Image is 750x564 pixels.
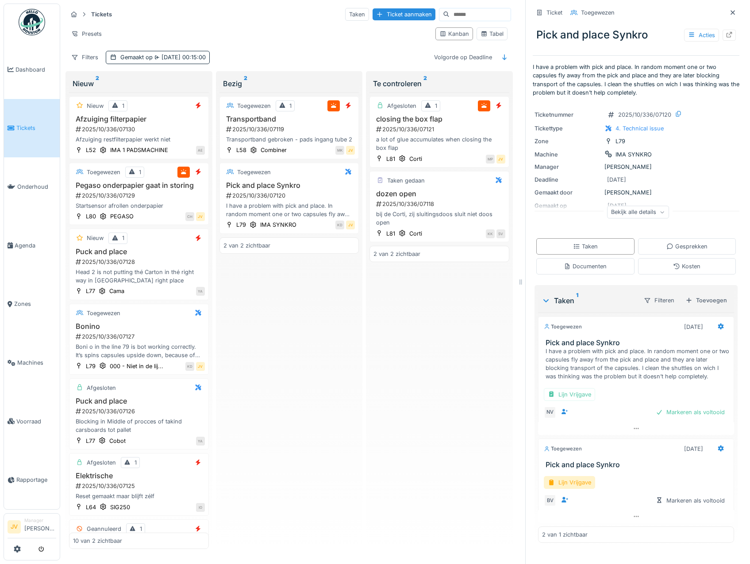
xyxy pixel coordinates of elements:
[684,29,719,42] div: Acties
[640,294,678,307] div: Filteren
[185,212,194,221] div: CH
[236,146,246,154] div: L58
[542,295,636,306] div: Taken
[87,102,104,110] div: Nieuw
[73,268,205,285] div: Head 2 is not putting thé Carton in thé right way in [GEOGRAPHIC_DATA] right place
[67,51,102,64] div: Filters
[386,155,395,163] div: L81
[618,111,671,119] div: 2025/10/336/07120
[109,437,126,445] div: Cobot
[16,417,56,426] span: Voorraad
[185,362,194,371] div: KD
[535,163,738,171] div: [PERSON_NAME]
[75,482,205,490] div: 2025/10/336/07125
[196,503,205,512] div: IO
[75,332,205,341] div: 2025/10/336/07127
[535,137,601,145] div: Zone
[486,155,495,164] div: MP
[109,287,124,295] div: Cama
[673,262,700,271] div: Kosten
[75,258,205,266] div: 2025/10/336/07128
[196,287,205,296] div: YA
[73,397,205,405] h3: Puck and place
[139,168,141,176] div: 1
[373,190,505,198] h3: dozen open
[546,347,730,381] div: I have a problem with pick and place. In random moment one or two capsules fly away from the pick...
[573,242,598,251] div: Taken
[87,168,120,176] div: Toegewezen
[387,176,425,185] div: Taken gedaan
[546,339,730,347] h3: Pick and place Synkro
[110,503,130,511] div: SIG250
[496,229,505,238] div: SV
[435,102,437,110] div: 1
[289,102,292,110] div: 1
[666,242,708,251] div: Gesprekken
[86,362,96,370] div: L79
[73,417,205,434] div: Blocking in Middle of procces of takind carsboards tot pallet
[481,30,504,38] div: Tabel
[615,137,625,145] div: L79
[236,221,246,229] div: L79
[73,472,205,480] h3: Elektrische
[196,146,205,155] div: AE
[140,525,142,533] div: 1
[223,135,355,144] div: Transportband gebroken - pads ingang tube 2
[87,234,104,242] div: Nieuw
[223,181,355,190] h3: Pick and place Synkro
[533,23,739,46] div: Pick and place Synkro
[430,51,496,64] div: Volgorde op Deadline
[223,78,356,89] div: Bezig
[86,287,95,295] div: L77
[373,250,420,258] div: 2 van 2 zichtbaar
[373,210,505,227] div: bij de Corti, zij sluitingsdoos sluit niet doos open
[409,229,422,238] div: Corti
[73,492,205,500] div: Reset gemaakt maar blijft zélf
[237,168,271,176] div: Toegewezen
[17,183,56,191] span: Onderhoud
[652,406,728,418] div: Markeren als voltooid
[196,212,205,221] div: JV
[4,333,60,392] a: Machines
[544,476,595,489] div: Lijn Vrijgave
[607,206,669,218] div: Bekijk alle details
[153,54,206,61] span: [DATE] 00:15:00
[110,362,163,370] div: 000 - Niet in de lij...
[225,125,355,133] div: 2025/10/336/07119
[15,65,56,74] span: Dashboard
[546,8,562,17] div: Ticket
[375,125,505,133] div: 2025/10/336/07121
[535,150,601,159] div: Machine
[73,537,122,545] div: 10 van 2 zichtbaar
[346,221,355,229] div: JV
[75,191,205,200] div: 2025/10/336/07129
[110,212,134,221] div: PEGASO
[196,437,205,446] div: YA
[73,202,205,210] div: Startsensor afrollen onderpapier
[544,445,582,453] div: Toegewezen
[96,78,99,89] sup: 2
[4,392,60,451] a: Voorraad
[75,125,205,133] div: 2025/10/336/07130
[87,384,116,392] div: Afgesloten
[86,437,95,445] div: L77
[615,150,652,159] div: IMA SYNKRO
[225,191,355,200] div: 2025/10/336/07120
[122,234,124,242] div: 1
[615,124,664,133] div: 4. Technical issue
[135,458,137,467] div: 1
[4,40,60,99] a: Dashboard
[386,229,395,238] div: L81
[544,494,556,507] div: BV
[87,309,120,317] div: Toegewezen
[73,248,205,256] h3: Puck and place
[73,115,205,123] h3: Afzuiging filterpapier
[73,135,205,144] div: Afzuiging restfilterpapier werkt niet
[607,175,626,184] div: [DATE]
[260,221,296,229] div: IMA SYNKRO
[120,53,206,61] div: Gemaakt op
[223,115,355,123] h3: Transportband
[73,322,205,331] h3: Bonino
[423,78,427,89] sup: 2
[237,102,271,110] div: Toegewezen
